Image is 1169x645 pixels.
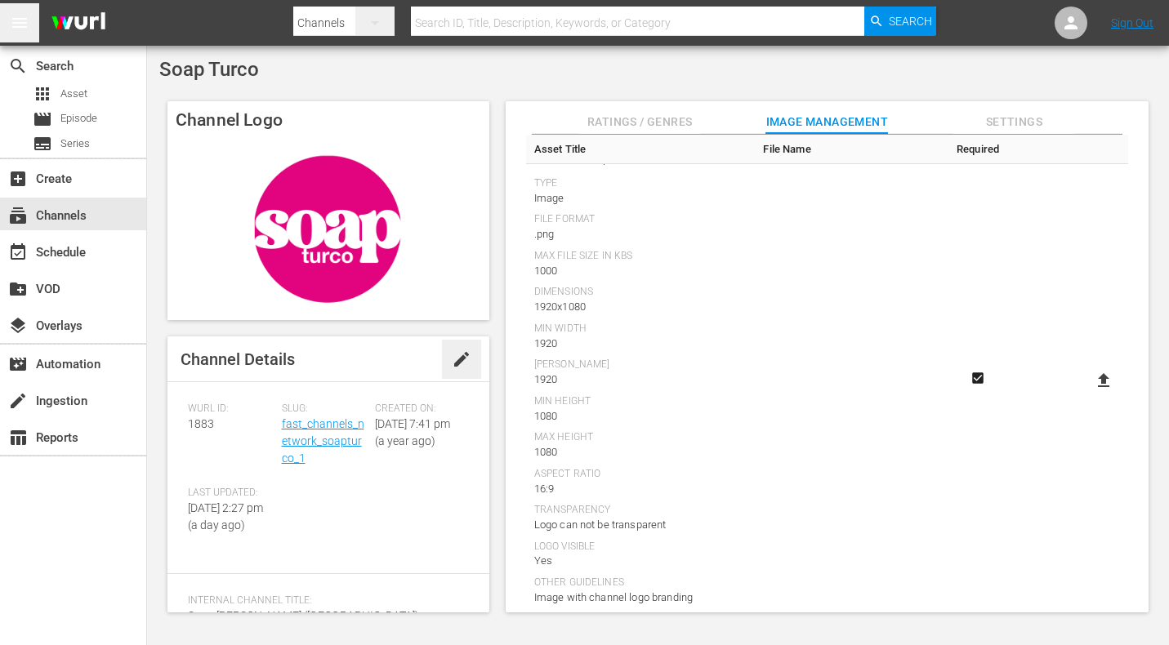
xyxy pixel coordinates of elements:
button: edit [442,340,481,379]
div: Logo can not be transparent [534,517,747,533]
span: Schedule [8,242,28,262]
span: Automation [8,354,28,374]
div: Logo Visible [534,540,747,554]
span: Internal Channel Title: [188,594,461,607]
div: 16:9 [534,481,747,497]
span: Image Management [765,112,888,132]
div: Dimensions [534,286,747,299]
span: Channels [8,206,28,225]
span: Wurl ID: [188,403,274,416]
div: 1920x1080 [534,299,747,315]
span: Episode [33,109,52,129]
div: Image [534,190,747,207]
div: Max Height [534,431,747,444]
th: Asset Title [526,135,756,164]
div: 1080 [534,408,747,425]
a: Sign Out [1111,16,1153,29]
span: Series [33,134,52,153]
div: Yes [534,553,747,569]
span: Created On: [375,403,461,416]
span: 1883 [188,417,214,430]
span: edit [452,349,471,369]
span: Settings [953,112,1075,132]
img: Soap Turco [167,139,489,319]
span: Slug: [282,403,368,416]
span: VOD [8,279,28,299]
div: 1920 [534,336,747,352]
span: Channel Details [181,349,295,369]
span: Episode [60,110,97,127]
th: File Name [755,135,948,164]
span: Asset [33,84,52,104]
span: Ratings / Genres [578,112,701,132]
span: [DATE] 7:41 pm (a year ago) [375,417,450,447]
div: Max File Size In Kbs [534,250,747,263]
div: Min Width [534,322,747,336]
div: Transparency [534,504,747,517]
div: Type [534,177,747,190]
span: [DATE] 2:27 pm (a day ago) [188,501,263,532]
div: .png [534,226,747,242]
span: Search [889,7,932,36]
th: Required [948,135,1007,164]
a: fast_channels_network_soapturco_1 [282,417,364,465]
div: 1080 [534,444,747,460]
div: Image with channel logo branding [534,589,747,606]
span: Soap Turco [159,58,259,81]
span: Series [60,136,90,152]
span: Soap [PERSON_NAME] ([GEOGRAPHIC_DATA]) [188,609,419,622]
div: File Format [534,213,747,226]
span: Ingestion [8,391,28,411]
span: Asset [60,86,87,102]
div: 1920 [534,371,747,388]
div: [PERSON_NAME] [534,358,747,371]
span: Reports [8,428,28,447]
div: Aspect Ratio [534,468,747,481]
svg: Required [968,371,988,385]
span: Search [8,56,28,76]
div: 1000 [534,263,747,279]
div: Other Guidelines [534,576,747,589]
h4: Channel Logo [167,101,489,139]
span: Last Updated: [188,487,274,500]
div: Min Height [534,395,747,408]
button: Search [864,7,936,36]
span: Overlays [8,316,28,336]
span: Create [8,169,28,189]
img: ans4CAIJ8jUAAAAAAAAAAAAAAAAAAAAAAAAgQb4GAAAAAAAAAAAAAAAAAAAAAAAAJMjXAAAAAAAAAAAAAAAAAAAAAAAAgAT5G... [39,4,118,42]
span: menu [10,13,29,33]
